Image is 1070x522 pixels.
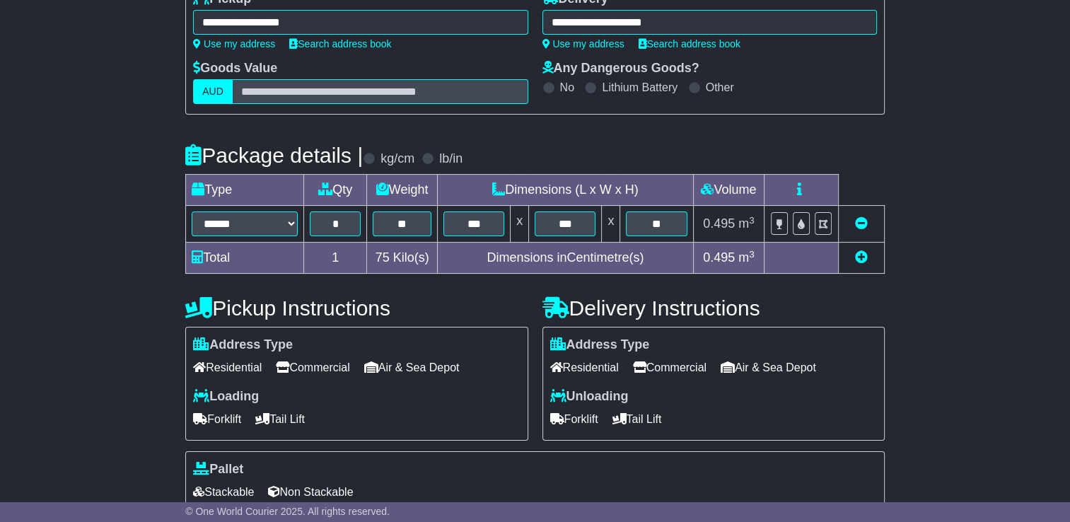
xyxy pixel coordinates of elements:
h4: Delivery Instructions [542,296,885,320]
label: Other [706,81,734,94]
span: Tail Lift [612,408,662,430]
label: lb/in [439,151,463,167]
sup: 3 [749,249,755,260]
h4: Pickup Instructions [185,296,528,320]
td: x [602,206,620,243]
a: Search address book [289,38,391,50]
td: Type [186,175,304,206]
h4: Package details | [185,144,363,167]
span: Tail Lift [255,408,305,430]
span: Forklift [193,408,241,430]
span: Non Stackable [268,481,353,503]
span: Air & Sea Depot [364,356,460,378]
span: 75 [376,250,390,265]
span: 0.495 [703,250,735,265]
label: kg/cm [380,151,414,167]
label: No [560,81,574,94]
label: Unloading [550,389,629,405]
label: Any Dangerous Goods? [542,61,699,76]
span: Commercial [633,356,706,378]
span: Residential [550,356,619,378]
span: © One World Courier 2025. All rights reserved. [185,506,390,517]
td: Total [186,243,304,274]
span: Air & Sea Depot [721,356,816,378]
td: 1 [304,243,367,274]
a: Use my address [193,38,275,50]
span: Stackable [193,481,254,503]
span: Residential [193,356,262,378]
a: Add new item [855,250,868,265]
label: Loading [193,389,259,405]
label: Goods Value [193,61,277,76]
td: Volume [693,175,764,206]
a: Search address book [639,38,740,50]
td: Kilo(s) [367,243,438,274]
span: 0.495 [703,216,735,231]
td: x [511,206,529,243]
label: Address Type [550,337,650,353]
label: Lithium Battery [602,81,678,94]
a: Use my address [542,38,624,50]
td: Dimensions in Centimetre(s) [437,243,693,274]
td: Weight [367,175,438,206]
td: Qty [304,175,367,206]
td: Dimensions (L x W x H) [437,175,693,206]
label: AUD [193,79,233,104]
span: m [738,216,755,231]
sup: 3 [749,215,755,226]
span: Commercial [276,356,349,378]
a: Remove this item [855,216,868,231]
label: Address Type [193,337,293,353]
span: Forklift [550,408,598,430]
label: Pallet [193,462,243,477]
span: m [738,250,755,265]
